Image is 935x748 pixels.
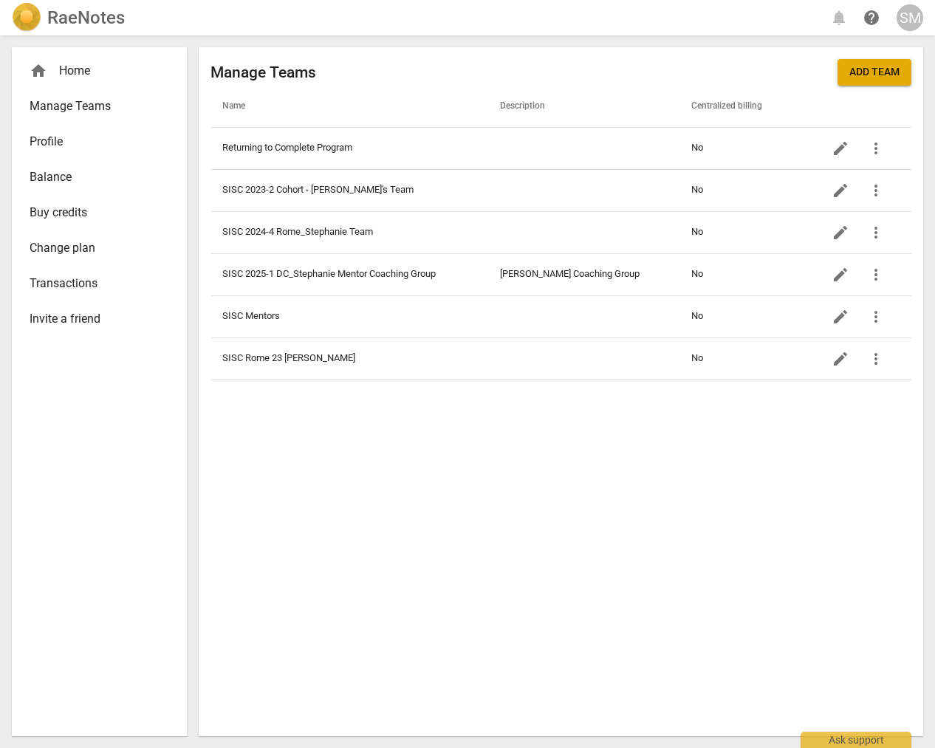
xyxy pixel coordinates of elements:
td: No [679,253,811,295]
span: more_vert [867,182,885,199]
a: Balance [12,159,187,195]
td: SISC 2023-2 Cohort - [PERSON_NAME]'s Team [210,169,488,211]
h2: Manage Teams [210,64,316,82]
div: Home [30,62,157,80]
td: No [679,295,811,337]
span: Name [222,100,263,112]
td: SISC 2025-1 DC_Stephanie Mentor Coaching Group [210,253,488,295]
span: edit [832,266,849,284]
span: edit [832,182,849,199]
span: Transactions [30,275,157,292]
a: Manage Teams [12,89,187,124]
div: Home [12,53,187,89]
span: more_vert [867,266,885,284]
span: Invite a friend [30,310,157,328]
span: edit [832,350,849,368]
td: Returning to Complete Program [210,127,488,169]
span: Balance [30,168,157,186]
td: No [679,337,811,380]
a: Change plan [12,230,187,266]
img: Logo [12,3,41,32]
button: SM [897,4,923,31]
div: Ask support [801,732,911,748]
span: home [30,62,47,80]
span: more_vert [867,140,885,157]
span: more_vert [867,350,885,368]
a: Buy credits [12,195,187,230]
td: No [679,127,811,169]
td: SISC Mentors [210,295,488,337]
span: Add team [849,65,900,80]
td: SISC Rome 23 [PERSON_NAME] [210,337,488,380]
a: Profile [12,124,187,159]
span: more_vert [867,308,885,326]
span: edit [832,308,849,326]
span: Manage Teams [30,97,157,115]
span: more_vert [867,224,885,241]
span: edit [832,140,849,157]
span: Centralized billing [691,100,780,112]
td: [PERSON_NAME] Coaching Group [488,253,679,295]
a: Transactions [12,266,187,301]
td: SISC 2024-4 Rome_Stephanie Team [210,211,488,253]
a: Invite a friend [12,301,187,337]
button: Add team [838,59,911,86]
span: edit [832,224,849,241]
td: No [679,211,811,253]
a: LogoRaeNotes [12,3,125,32]
a: Help [858,4,885,31]
h2: RaeNotes [47,7,125,28]
span: Change plan [30,239,157,257]
span: Buy credits [30,204,157,222]
span: Profile [30,133,157,151]
span: help [863,9,880,27]
td: No [679,169,811,211]
span: Description [500,100,563,112]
